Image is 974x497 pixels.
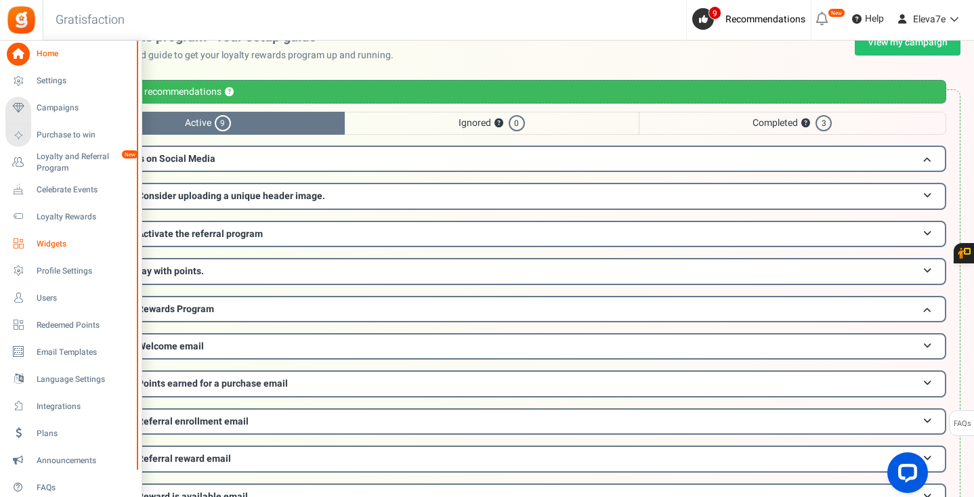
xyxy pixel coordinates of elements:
span: Help [862,12,884,26]
span: Recommendations [725,12,805,26]
a: Help [847,8,889,30]
p: Use this personalized guide to get your loyalty rewards program up and running. [56,49,404,62]
span: 3 [816,115,832,131]
span: Integrations [37,401,131,412]
span: Email Templates [37,347,131,358]
a: Profile Settings [5,259,135,282]
span: Follow us on Social Media [104,152,215,166]
span: Welcome email [137,339,204,353]
a: Widgets [5,232,135,255]
a: View my campaign [855,30,960,56]
span: Redeemed Points [37,320,131,331]
span: FAQs [953,411,971,437]
button: ? [494,119,503,128]
span: Language Settings [37,374,131,385]
span: Completed [639,112,946,135]
a: Settings [5,70,135,93]
span: Plans [37,428,131,439]
button: ? [801,119,810,128]
a: Campaigns [5,97,135,120]
span: Profile Settings [37,265,131,277]
span: Activate the referral program [137,227,263,241]
span: Announcements [37,455,131,467]
a: Celebrate Events [5,178,135,201]
span: Referral enrollment email [137,414,249,429]
span: Loyalty Rewards [37,211,131,223]
img: Gratisfaction [6,5,37,35]
a: Redeemed Points [5,314,135,337]
em: New [121,150,139,159]
span: Points earned for a purchase email [137,376,288,391]
span: Loyalty Rewards Program [104,302,214,316]
a: Loyalty and Referral Program New [5,151,135,174]
span: 0 [509,115,525,131]
span: FAQs [37,482,131,494]
a: Users [5,286,135,309]
span: Loyalty and Referral Program [37,151,135,174]
span: Users [37,293,131,304]
span: 9 [215,115,231,131]
span: Ignored [345,112,638,135]
span: Referral reward email [137,452,231,466]
a: Language Settings [5,368,135,391]
h2: Loyalty rewards program- Your setup guide [56,30,404,45]
span: Purchase to win [37,129,131,141]
h3: Gratisfaction [41,7,140,34]
span: Eleva7e [913,12,946,26]
a: Email Templates [5,341,135,364]
span: Enable Pay with points. [104,264,204,278]
div: Personalized recommendations [70,80,946,104]
span: Settings [37,75,131,87]
span: Campaigns [37,102,131,114]
span: Active [70,112,345,135]
a: Announcements [5,449,135,472]
em: New [828,8,845,18]
a: 9 Recommendations [692,8,811,30]
a: Home [5,43,135,66]
span: Consider uploading a unique header image. [137,189,325,203]
span: Home [37,48,131,60]
a: Loyalty Rewards [5,205,135,228]
a: Integrations [5,395,135,418]
button: ? [225,88,234,97]
span: 9 [708,6,721,20]
a: Purchase to win [5,124,135,147]
span: Celebrate Events [37,184,131,196]
span: Widgets [37,238,131,250]
a: Plans [5,422,135,445]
